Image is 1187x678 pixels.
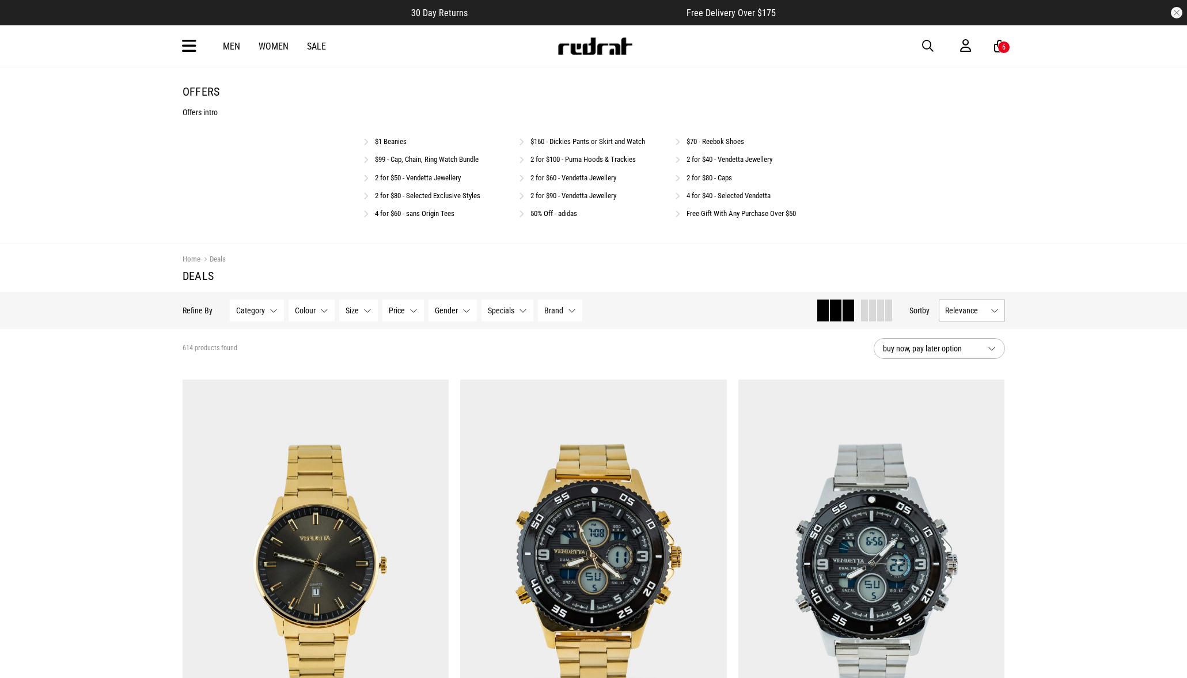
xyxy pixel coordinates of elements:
[200,255,226,266] a: Deals
[183,108,1005,117] p: Offers intro
[375,155,479,164] a: $99 - Cap, Chain, Ring Watch Bundle
[428,300,477,321] button: Gender
[538,300,582,321] button: Brand
[375,209,454,218] a: 4 for $60 - sans Origin Tees
[488,306,514,315] span: Specials
[389,306,405,315] span: Price
[874,338,1005,359] button: buy now, pay later option
[687,191,771,200] a: 4 for $40 - Selected Vendetta
[530,173,616,182] a: 2 for $60 - Vendetta Jewellery
[909,304,930,317] button: Sortby
[230,300,284,321] button: Category
[375,137,407,146] a: $1 Beanies
[945,306,986,315] span: Relevance
[375,191,480,200] a: 2 for $80 - Selected Exclusive Styles
[530,137,645,146] a: $160 - Dickies Pants or Skirt and Watch
[223,41,240,52] a: Men
[530,155,636,164] a: 2 for $100 - Puma Hoods & Trackies
[687,173,732,182] a: 2 for $80 - Caps
[1002,43,1006,51] div: 6
[939,300,1005,321] button: Relevance
[295,306,316,315] span: Colour
[382,300,424,321] button: Price
[435,306,458,315] span: Gender
[687,155,772,164] a: 2 for $40 - Vendetta Jewellery
[530,191,616,200] a: 2 for $90 - Vendetta Jewellery
[544,306,563,315] span: Brand
[411,7,468,18] span: 30 Day Returns
[481,300,533,321] button: Specials
[339,300,378,321] button: Size
[183,306,213,315] p: Refine By
[922,306,930,315] span: by
[530,209,577,218] a: 50% Off - adidas
[236,306,265,315] span: Category
[883,342,979,355] span: buy now, pay later option
[307,41,326,52] a: Sale
[183,85,1005,99] h1: Offers
[557,37,633,55] img: Redrat logo
[183,255,200,263] a: Home
[994,40,1005,52] a: 6
[259,41,289,52] a: Women
[687,137,744,146] a: $70 - Reebok Shoes
[491,7,663,18] iframe: Customer reviews powered by Trustpilot
[289,300,335,321] button: Colour
[375,173,461,182] a: 2 for $50 - Vendetta Jewellery
[346,306,359,315] span: Size
[183,344,237,353] span: 614 products found
[687,209,796,218] a: Free Gift With Any Purchase Over $50
[183,269,1005,283] h1: Deals
[687,7,776,18] span: Free Delivery Over $175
